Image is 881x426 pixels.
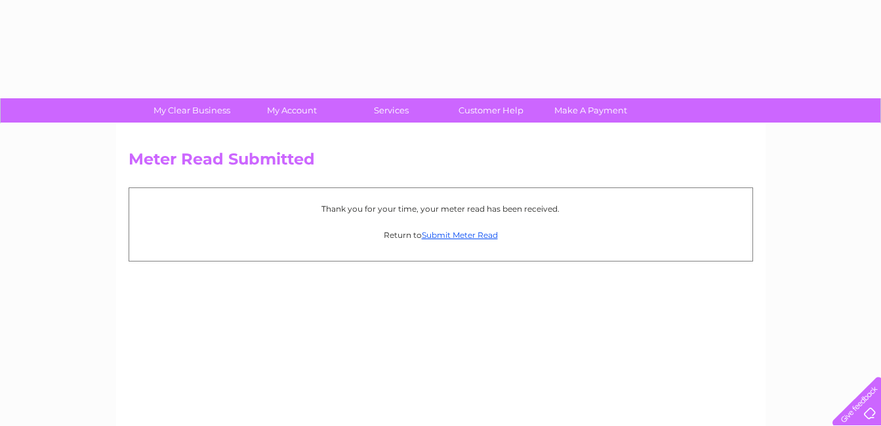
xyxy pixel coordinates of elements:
p: Return to [136,229,746,241]
a: My Clear Business [138,98,246,123]
a: Customer Help [437,98,545,123]
a: Make A Payment [537,98,645,123]
p: Thank you for your time, your meter read has been received. [136,203,746,215]
a: Services [337,98,445,123]
h2: Meter Read Submitted [129,150,753,175]
a: My Account [237,98,346,123]
a: Submit Meter Read [422,230,498,240]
